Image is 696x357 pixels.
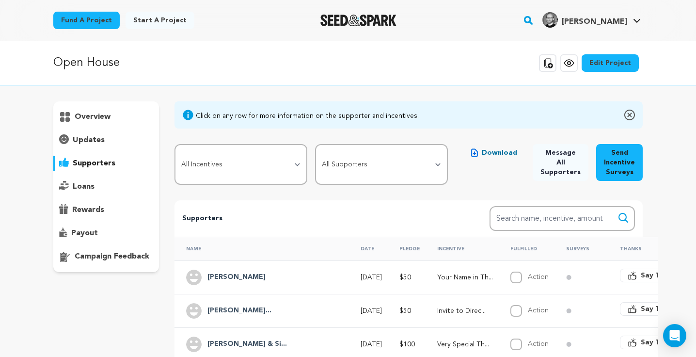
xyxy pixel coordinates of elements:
span: $50 [399,308,411,314]
img: close-o.svg [624,109,635,121]
span: Otto G.'s Profile [540,10,643,31]
label: Action [528,341,549,347]
img: Seed&Spark Logo Dark Mode [320,15,396,26]
p: loans [73,181,95,193]
button: payout [53,226,159,241]
th: Incentive [426,237,499,260]
p: [DATE] [361,340,382,349]
th: Fulfilled [499,237,554,260]
p: campaign feedback [75,251,149,262]
a: Fund a project [53,12,120,29]
button: loans [53,179,159,195]
button: supporters [53,156,159,171]
button: Message All Supporters [533,144,588,181]
p: overview [75,111,111,123]
h4: Jesika [207,272,266,283]
img: user.png [186,270,202,285]
button: Say Thanks [620,269,688,282]
th: Pledge [388,237,426,260]
p: rewards [72,204,104,216]
p: updates [73,134,105,146]
th: Date [349,237,388,260]
button: Download [463,144,525,162]
th: Name [174,237,349,260]
input: Search name, incentive, amount [490,206,635,231]
span: [PERSON_NAME] [562,18,627,26]
button: overview [53,109,159,125]
span: Say Thanks [641,304,680,314]
p: Your Name in The Credits of Open House + Access to Production Close Friends Instagram Story! [437,273,493,282]
span: $50 [399,274,411,281]
a: Seed&Spark Homepage [320,15,396,26]
span: Say Thanks [641,338,680,347]
a: Otto G.'s Profile [540,10,643,28]
button: Say Thanks [620,336,688,349]
p: Open House [53,54,120,72]
span: Download [482,148,517,158]
a: Start a project [126,12,194,29]
img: user.png [186,303,202,319]
label: Action [528,274,549,280]
p: Supporters [182,213,459,225]
a: Edit Project [582,54,639,72]
th: Thanks [608,237,694,260]
button: Send Incentive Surveys [596,144,643,181]
p: Invite to Director's "Open House" Spotify Playlist! [437,306,493,316]
span: $100 [399,341,415,348]
h4: Samantha Joy Pearlman [207,305,271,317]
button: Say Thanks [620,302,688,316]
th: Surveys [554,237,608,260]
p: [DATE] [361,306,382,316]
p: Very Special Thanks in the Credits + Private Advance Screener Link Access to Open House [437,340,493,349]
h4: Dave Patty & Silberstein [207,339,287,350]
button: campaign feedback [53,249,159,264]
p: [DATE] [361,273,382,282]
label: Action [528,307,549,314]
img: user.png [186,337,202,352]
button: updates [53,132,159,148]
p: supporters [73,158,115,169]
div: Open Intercom Messenger [663,324,686,347]
button: rewards [53,202,159,218]
div: Click on any row for more information on the supporter and incentives. [196,111,419,121]
span: Say Thanks [641,271,680,280]
p: payout [71,227,98,239]
div: Otto G.'s Profile [542,12,627,28]
span: Message All Supporters [540,148,581,177]
img: cb4394d048e7206d.jpg [542,12,558,28]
